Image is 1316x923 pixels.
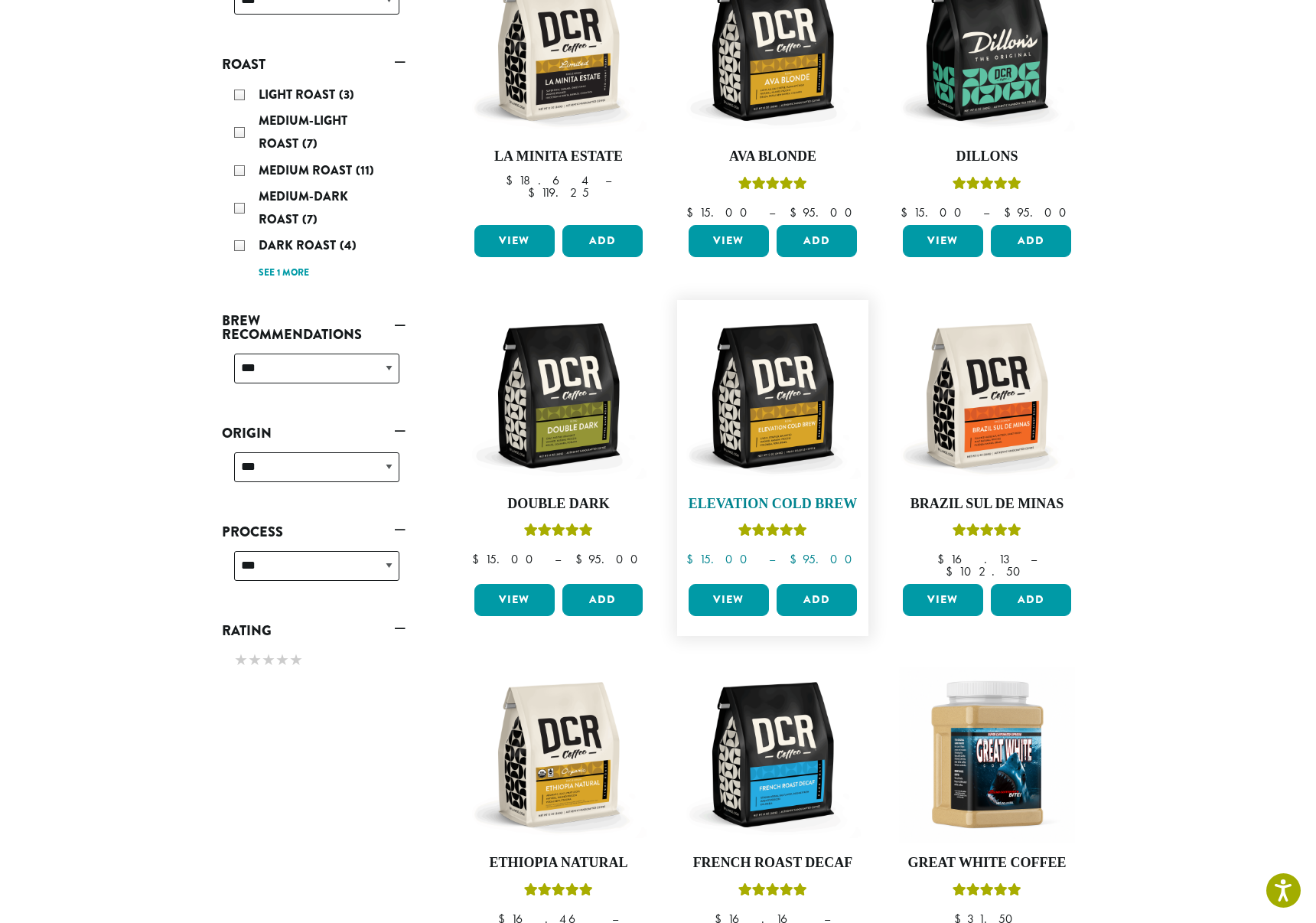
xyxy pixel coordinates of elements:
[991,225,1071,257] button: Add
[472,551,540,567] bdi: 15.00
[259,188,348,228] span: Medium-Dark Roast
[222,618,406,644] a: Rating
[259,161,356,179] span: Medium Roast
[685,308,861,484] img: DCR-12oz-Elevation-Cold-Brew-Stock-scaled.png
[259,266,309,281] a: See 1 more
[1004,204,1073,220] bdi: 95.00
[262,649,275,671] span: ★
[471,667,647,843] img: DCR-12oz-FTO-Ethiopia-Natural-Stock-scaled.png
[1004,204,1017,220] span: $
[738,521,807,544] div: Rated 5.00 out of 5
[899,308,1075,579] a: Brazil Sul De MinasRated 5.00 out of 5
[472,551,485,567] span: $
[790,551,859,567] bdi: 95.00
[903,225,983,257] a: View
[222,519,406,545] a: Process
[356,161,374,179] span: (11)
[471,148,647,165] h4: La Minita Estate
[1031,551,1037,567] span: –
[302,135,318,152] span: (7)
[899,855,1075,872] h4: Great White Coffee
[937,551,950,567] span: $
[474,225,555,257] a: View
[901,204,914,220] span: $
[302,210,318,228] span: (7)
[685,308,861,579] a: Elevation Cold BrewRated 5.00 out of 5
[340,236,357,254] span: (4)
[953,521,1021,544] div: Rated 5.00 out of 5
[790,551,803,567] span: $
[275,649,289,671] span: ★
[471,308,647,579] a: Double DarkRated 4.50 out of 5
[259,236,340,254] span: Dark Roast
[769,551,775,567] span: –
[222,77,406,289] div: Roast
[471,496,647,513] h4: Double Dark
[685,148,861,165] h4: Ava Blonde
[474,584,555,616] a: View
[899,667,1075,843] img: Great_White_Ground_Espresso_2.png
[524,881,593,904] div: Rated 5.00 out of 5
[686,204,754,220] bdi: 15.00
[222,420,406,446] a: Origin
[222,446,406,501] div: Origin
[524,521,593,544] div: Rated 4.50 out of 5
[689,225,769,257] a: View
[506,172,591,188] bdi: 18.64
[991,584,1071,616] button: Add
[903,584,983,616] a: View
[946,563,1028,579] bdi: 102.50
[686,551,754,567] bdi: 15.00
[506,172,519,188] span: $
[686,551,699,567] span: $
[575,551,588,567] span: $
[686,204,699,220] span: $
[471,855,647,872] h4: Ethiopia Natural
[777,584,857,616] button: Add
[222,545,406,599] div: Process
[953,881,1021,904] div: Rated 5.00 out of 5
[259,112,347,152] span: Medium-Light Roast
[738,174,807,197] div: Rated 5.00 out of 5
[575,551,645,567] bdi: 95.00
[777,225,857,257] button: Add
[222,308,406,347] a: Brew Recommendations
[248,649,262,671] span: ★
[901,204,969,220] bdi: 15.00
[555,551,561,567] span: –
[222,644,406,679] div: Rating
[234,649,248,671] span: ★
[685,496,861,513] h4: Elevation Cold Brew
[471,308,647,484] img: DCR-12oz-Double-Dark-Stock-scaled.png
[562,225,643,257] button: Add
[689,584,769,616] a: View
[222,51,406,77] a: Roast
[222,347,406,402] div: Brew Recommendations
[289,649,303,671] span: ★
[738,881,807,904] div: Rated 5.00 out of 5
[605,172,611,188] span: –
[953,174,1021,197] div: Rated 5.00 out of 5
[946,563,959,579] span: $
[790,204,803,220] span: $
[685,855,861,872] h4: French Roast Decaf
[562,584,643,616] button: Add
[528,184,589,201] bdi: 119.25
[339,86,354,103] span: (3)
[685,667,861,843] img: DCR-12oz-French-Roast-Decaf-Stock-scaled.png
[937,551,1016,567] bdi: 16.13
[983,204,989,220] span: –
[899,308,1075,484] img: DCR-12oz-Brazil-Sul-De-Minas-Stock-scaled.png
[899,148,1075,165] h4: Dillons
[769,204,775,220] span: –
[259,86,339,103] span: Light Roast
[528,184,541,201] span: $
[899,496,1075,513] h4: Brazil Sul De Minas
[790,204,859,220] bdi: 95.00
